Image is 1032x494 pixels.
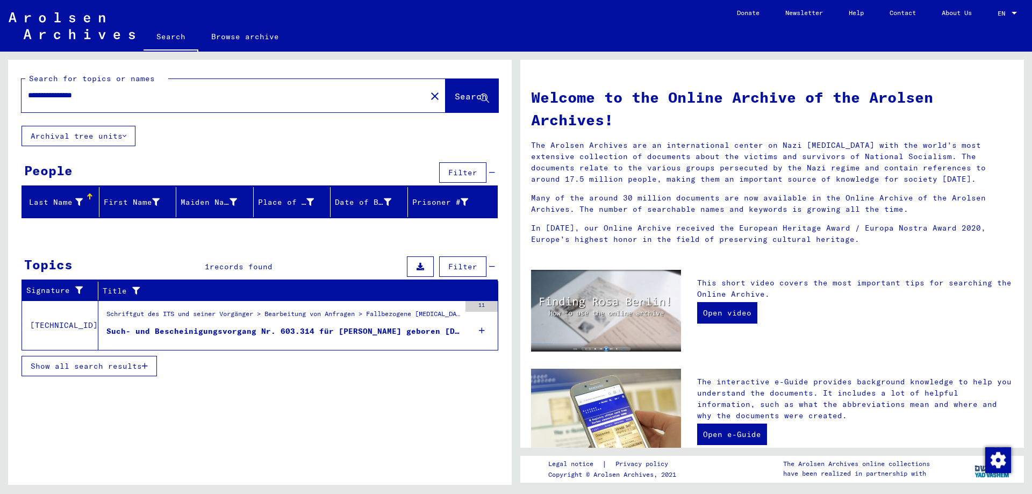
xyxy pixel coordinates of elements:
[9,12,135,39] img: Arolsen_neg.svg
[22,300,98,350] td: [TECHNICAL_ID]
[21,356,157,376] button: Show all search results
[205,262,210,271] span: 1
[176,187,254,217] mat-header-cell: Maiden Name
[258,194,331,211] div: Place of Birth
[465,301,498,312] div: 11
[531,369,681,469] img: eguide.jpg
[412,197,469,208] div: Prisoner #
[972,455,1013,482] img: yv_logo.png
[783,459,930,469] p: The Arolsen Archives online collections
[254,187,331,217] mat-header-cell: Place of Birth
[548,459,602,470] a: Legal notice
[455,91,487,102] span: Search
[258,197,314,208] div: Place of Birth
[607,459,681,470] a: Privacy policy
[531,270,681,352] img: video.jpg
[29,74,155,83] mat-label: Search for topics or names
[24,255,73,274] div: Topics
[331,187,408,217] mat-header-cell: Date of Birth
[697,376,1013,421] p: The interactive e-Guide provides background knowledge to help you understand the documents. It in...
[412,194,485,211] div: Prisoner #
[24,161,73,180] div: People
[531,223,1013,245] p: In [DATE], our Online Archive received the European Heritage Award / Europa Nostra Award 2020, Eu...
[335,197,391,208] div: Date of Birth
[697,277,1013,300] p: This short video covers the most important tips for searching the Online Archive.
[548,459,681,470] div: |
[99,187,177,217] mat-header-cell: First Name
[531,192,1013,215] p: Many of the around 30 million documents are now available in the Online Archive of the Arolsen Ar...
[144,24,198,52] a: Search
[448,262,477,271] span: Filter
[181,197,237,208] div: Maiden Name
[448,168,477,177] span: Filter
[106,309,460,324] div: Schriftgut des ITS und seiner Vorgänger > Bearbeitung von Anfragen > Fallbezogene [MEDICAL_DATA] ...
[548,470,681,479] p: Copyright © Arolsen Archives, 2021
[21,126,135,146] button: Archival tree units
[181,194,253,211] div: Maiden Name
[531,140,1013,185] p: The Arolsen Archives are an international center on Nazi [MEDICAL_DATA] with the world’s most ext...
[31,361,142,371] span: Show all search results
[106,326,460,337] div: Such- und Bescheinigungsvorgang Nr. 603.314 für [PERSON_NAME] geboren [DEMOGRAPHIC_DATA]
[408,187,498,217] mat-header-cell: Prisoner #
[697,424,767,445] a: Open e-Guide
[103,285,471,297] div: Title
[985,447,1011,473] img: Zustimmung ändern
[22,187,99,217] mat-header-cell: Last Name
[26,282,98,299] div: Signature
[335,194,407,211] div: Date of Birth
[104,194,176,211] div: First Name
[424,85,446,106] button: Clear
[783,469,930,478] p: have been realized in partnership with
[210,262,273,271] span: records found
[998,9,1005,17] mat-select-trigger: EN
[439,256,486,277] button: Filter
[446,79,498,112] button: Search
[428,90,441,103] mat-icon: close
[439,162,486,183] button: Filter
[104,197,160,208] div: First Name
[198,24,292,49] a: Browse archive
[531,86,1013,131] h1: Welcome to the Online Archive of the Arolsen Archives!
[26,285,84,296] div: Signature
[697,302,757,324] a: Open video
[26,194,99,211] div: Last Name
[103,282,485,299] div: Title
[26,197,83,208] div: Last Name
